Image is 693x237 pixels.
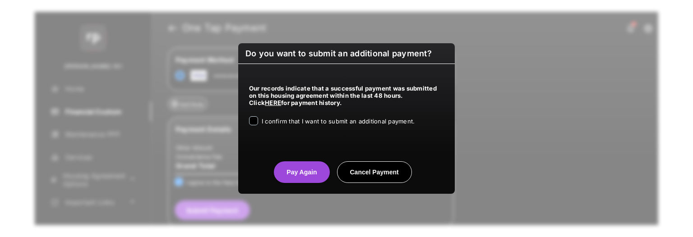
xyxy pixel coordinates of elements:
[265,99,281,106] a: HERE
[262,118,415,125] span: I confirm that I want to submit an additional payment.
[249,85,444,106] h5: Our records indicate that a successful payment was submitted on this housing agreement within the...
[274,161,329,183] button: Pay Again
[238,43,455,64] h6: Do you want to submit an additional payment?
[337,161,412,183] button: Cancel Payment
